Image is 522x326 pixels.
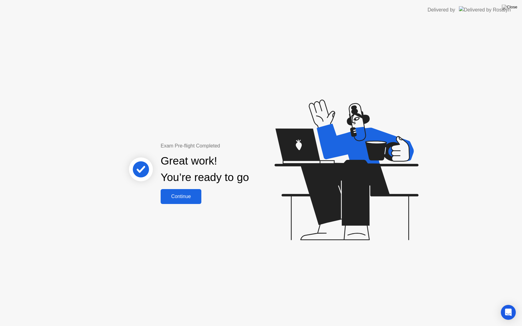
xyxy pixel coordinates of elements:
[428,6,455,14] div: Delivered by
[459,6,511,13] img: Delivered by Rosalyn
[161,142,289,150] div: Exam Pre-flight Completed
[501,305,516,320] div: Open Intercom Messenger
[502,5,517,10] img: Close
[161,189,201,204] button: Continue
[163,194,199,199] div: Continue
[161,153,249,186] div: Great work! You’re ready to go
